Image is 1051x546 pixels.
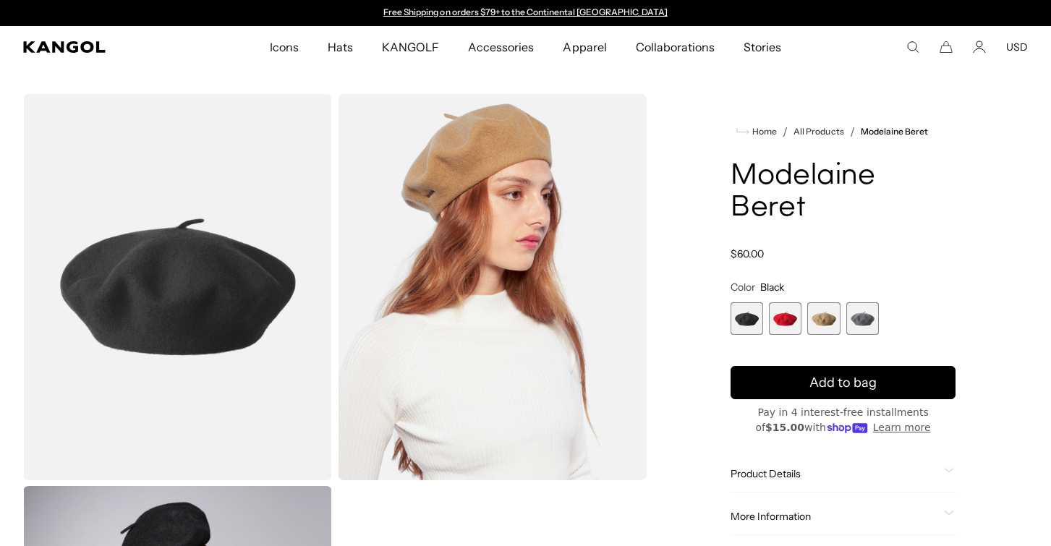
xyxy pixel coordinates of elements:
a: Apparel [548,26,621,68]
li: / [777,123,788,140]
button: Add to bag [731,366,956,399]
img: color-black [23,94,332,480]
button: USD [1006,40,1028,54]
li: / [844,123,855,140]
a: Home [736,125,777,138]
span: Product Details [731,467,938,480]
span: Black [760,281,784,294]
span: Collaborations [636,26,715,68]
div: 4 of 4 [846,302,879,335]
span: Hats [328,26,353,68]
span: Apparel [563,26,606,68]
a: Hats [313,26,367,68]
a: KANGOLF [367,26,454,68]
span: Stories [744,26,781,68]
span: Icons [270,26,299,68]
span: Add to bag [809,373,877,393]
a: Collaborations [621,26,729,68]
a: Accessories [454,26,548,68]
label: Dark Flannel [846,302,879,335]
a: Stories [729,26,796,68]
a: Free Shipping on orders $79+ to the Continental [GEOGRAPHIC_DATA] [383,7,668,17]
label: Red [769,302,801,335]
div: Announcement [377,7,675,19]
summary: Search here [906,40,919,54]
div: 1 of 4 [731,302,763,335]
div: 3 of 4 [807,302,840,335]
span: Color [731,281,755,294]
span: Home [749,127,777,137]
label: Camel [807,302,840,335]
button: Cart [940,40,953,54]
a: Kangol [23,41,178,53]
a: Account [973,40,986,54]
div: 2 of 4 [769,302,801,335]
span: More Information [731,510,938,523]
a: Modelaine Beret [861,127,928,137]
slideshow-component: Announcement bar [377,7,675,19]
div: 1 of 2 [377,7,675,19]
a: Icons [255,26,313,68]
label: Black [731,302,763,335]
img: camel [338,94,647,480]
span: KANGOLF [382,26,439,68]
a: All Products [793,127,843,137]
span: Accessories [468,26,534,68]
nav: breadcrumbs [731,123,956,140]
h1: Modelaine Beret [731,161,956,224]
span: $60.00 [731,247,764,260]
